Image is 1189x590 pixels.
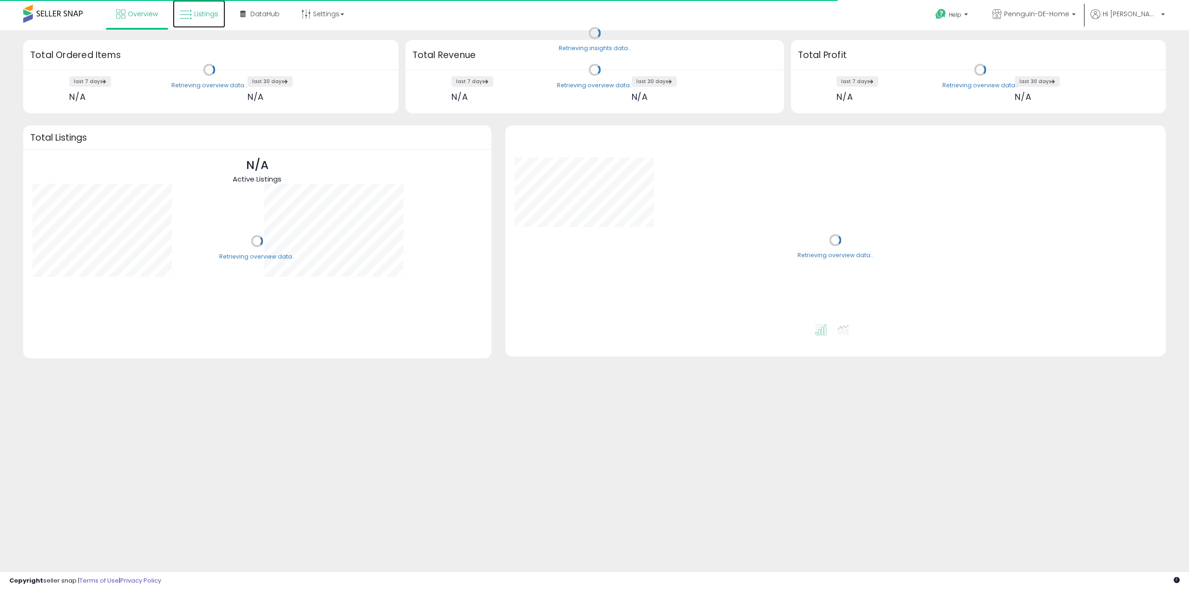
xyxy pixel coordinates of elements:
[171,81,247,90] div: Retrieving overview data..
[942,81,1018,90] div: Retrieving overview data..
[928,1,977,30] a: Help
[219,253,295,261] div: Retrieving overview data..
[250,9,280,19] span: DataHub
[797,252,873,260] div: Retrieving overview data..
[1091,9,1165,30] a: Hi [PERSON_NAME]
[935,8,947,20] i: Get Help
[194,9,218,19] span: Listings
[557,81,633,90] div: Retrieving overview data..
[949,11,961,19] span: Help
[1103,9,1158,19] span: Hi [PERSON_NAME]
[1004,9,1069,19] span: Pennguin-DE-Home
[128,9,158,19] span: Overview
